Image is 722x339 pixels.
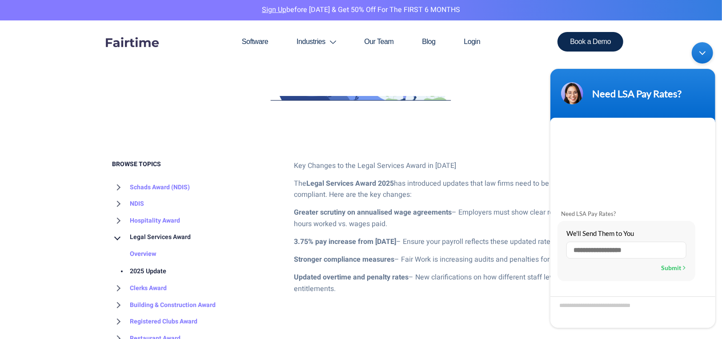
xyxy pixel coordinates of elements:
iframe: SalesIQ Chatwindow [546,38,720,332]
p: before [DATE] & Get 50% Off for the FIRST 6 MONTHS [7,4,715,16]
strong: Stronger compliance measures [294,254,394,265]
a: Sign Up [262,4,286,15]
p: – New clarifications on how different staff levels accrue entitlements. [294,272,610,295]
a: 2025 Update [112,263,166,280]
a: Industries [282,20,350,63]
strong: Updated overtime and penalty rates [294,272,409,283]
a: Overview [112,246,156,263]
strong: 3.75% pay increase from [DATE] [294,236,396,247]
a: Our Team [350,20,408,63]
strong: Legal Services Award 2025 [306,178,394,189]
a: Clerks Award [112,280,167,297]
a: Schads Award (NDIS) [112,179,190,196]
p: – Employers must show clear reconciliation of hours worked vs. wages paid. [294,207,610,230]
a: NDIS [112,195,144,212]
a: Book a Demo [558,32,623,52]
a: Hospitality Award [112,212,180,229]
a: Login [450,20,495,63]
a: Software [228,20,282,63]
a: Blog [408,20,449,63]
p: Key Changes to the Legal Services Award in [DATE] [294,160,610,172]
a: Building & Construction Award [112,297,216,314]
a: Legal Services Award [112,229,191,246]
p: The has introduced updates that law firms need to be aware of to stay compliant. Here are the key... [294,178,610,201]
a: Registered Clubs Award [112,313,197,330]
strong: Greater scrutiny on annualised wage agreements [294,207,452,218]
p: – Fair Work is increasing audits and penalties for non-compliance. [294,254,610,266]
p: – Ensure your payroll reflects these updated rates. [294,236,610,248]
